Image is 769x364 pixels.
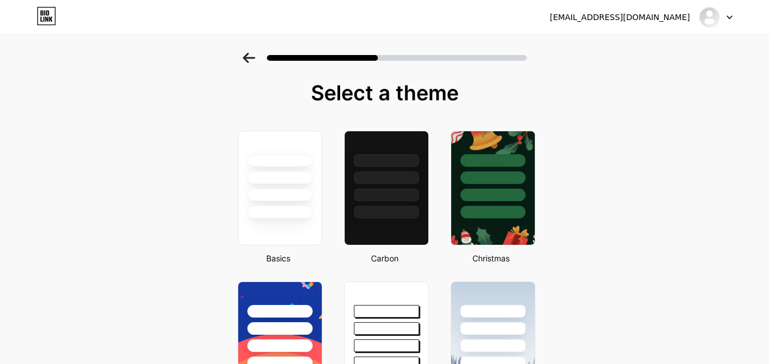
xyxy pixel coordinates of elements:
[550,11,690,24] div: [EMAIL_ADDRESS][DOMAIN_NAME]
[699,6,720,28] img: Defrika Afristi
[447,252,535,264] div: Christmas
[341,252,429,264] div: Carbon
[233,81,537,104] div: Select a theme
[234,252,322,264] div: Basics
